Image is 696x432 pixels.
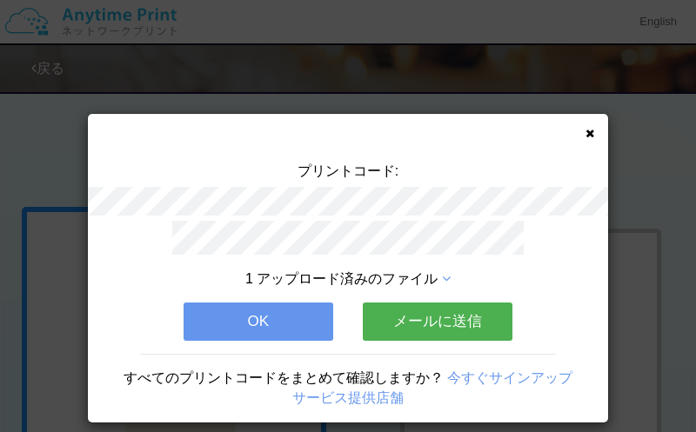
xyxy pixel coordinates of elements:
[245,271,438,286] span: 1 アップロード済みのファイル
[292,390,404,405] a: サービス提供店舗
[447,370,572,385] a: 今すぐサインアップ
[298,163,398,178] span: プリントコード:
[363,302,512,341] button: メールに送信
[124,370,444,385] span: すべてのプリントコードをまとめて確認しますか？
[184,302,333,341] button: OK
